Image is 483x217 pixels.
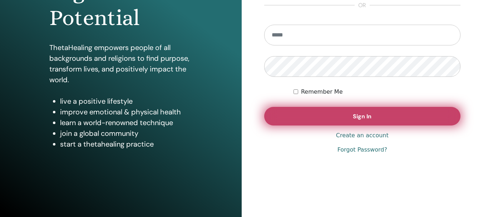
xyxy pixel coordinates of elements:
[336,131,389,140] a: Create an account
[60,128,192,139] li: join a global community
[60,139,192,149] li: start a thetahealing practice
[294,88,460,96] div: Keep me authenticated indefinitely or until I manually logout
[60,107,192,117] li: improve emotional & physical health
[337,146,387,154] a: Forgot Password?
[301,88,343,96] label: Remember Me
[49,42,192,85] p: ThetaHealing empowers people of all backgrounds and religions to find purpose, transform lives, a...
[264,107,461,125] button: Sign In
[355,1,370,10] span: or
[60,96,192,107] li: live a positive lifestyle
[60,117,192,128] li: learn a world-renowned technique
[353,113,371,120] span: Sign In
